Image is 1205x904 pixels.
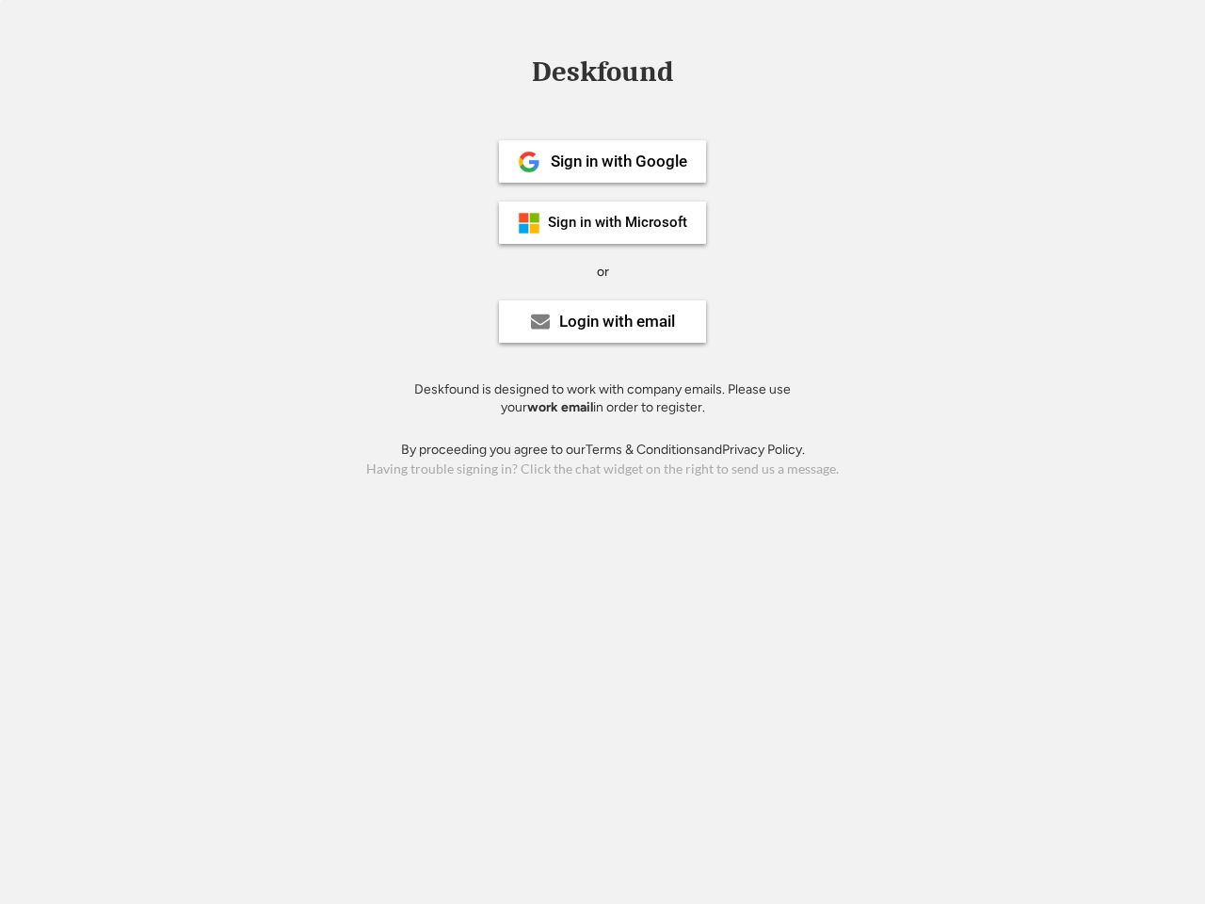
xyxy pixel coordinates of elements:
a: Privacy Policy. [722,442,805,458]
div: Sign in with Microsoft [548,216,687,230]
strong: work email [527,399,593,415]
a: Terms & Conditions [586,442,700,458]
img: ms-symbollockup_mssymbol_19.png [518,212,540,234]
div: By proceeding you agree to our and [401,441,805,460]
div: Deskfound is designed to work with company emails. Please use your in order to register. [391,380,814,417]
div: Login with email [559,314,675,330]
div: Deskfound [522,57,683,87]
div: or [597,263,609,282]
div: Sign in with Google [551,153,687,169]
img: 1024px-Google__G__Logo.svg.png [518,151,540,173]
